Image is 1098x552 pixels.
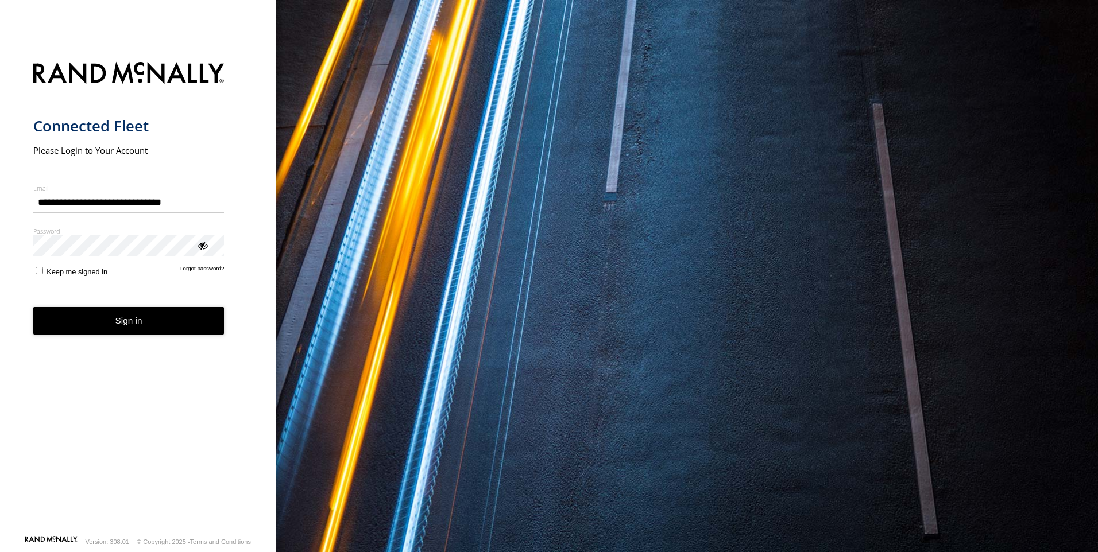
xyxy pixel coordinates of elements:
a: Forgot password? [180,265,225,276]
div: © Copyright 2025 - [137,538,251,545]
h1: Connected Fleet [33,116,225,135]
div: ViewPassword [196,239,208,251]
form: main [33,55,243,535]
label: Email [33,184,225,192]
a: Terms and Conditions [190,538,251,545]
img: Rand McNally [33,60,225,89]
div: Version: 308.01 [86,538,129,545]
span: Keep me signed in [47,267,107,276]
h2: Please Login to Your Account [33,145,225,156]
label: Password [33,227,225,235]
a: Visit our Website [25,536,78,547]
button: Sign in [33,307,225,335]
input: Keep me signed in [36,267,43,274]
